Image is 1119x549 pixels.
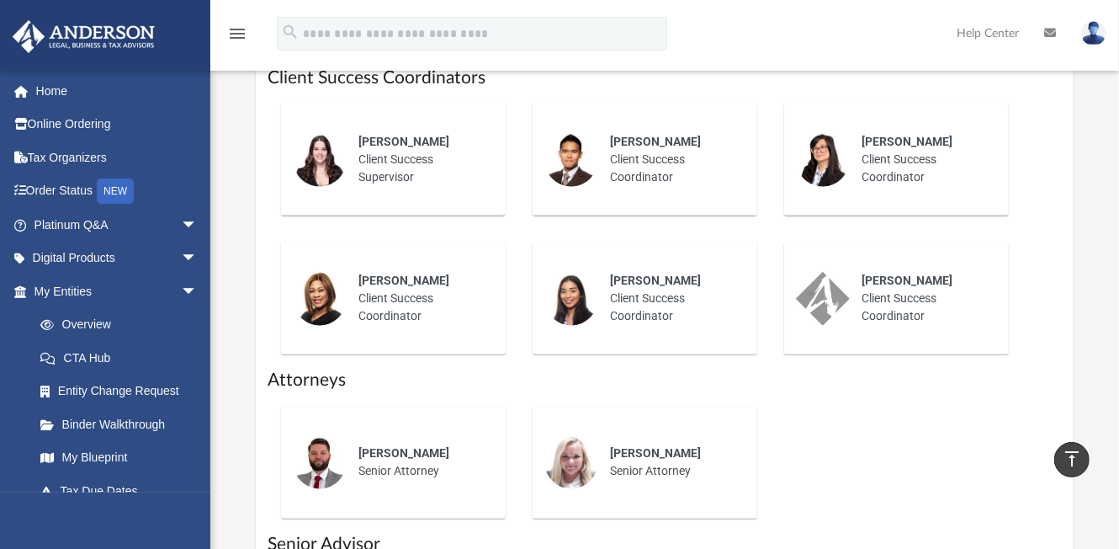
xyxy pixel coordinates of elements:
[24,474,223,508] a: Tax Due Dates
[8,20,160,53] img: Anderson Advisors Platinum Portal
[358,274,449,287] span: [PERSON_NAME]
[610,446,701,460] span: [PERSON_NAME]
[227,24,247,44] i: menu
[850,121,997,198] div: Client Success Coordinator
[12,108,223,141] a: Online Ordering
[850,260,997,337] div: Client Success Coordinator
[268,368,1062,392] h1: Attorneys
[281,23,300,41] i: search
[24,375,223,408] a: Entity Change Request
[12,74,223,108] a: Home
[1081,21,1106,45] img: User Pic
[181,208,215,243] span: arrow_drop_down
[544,272,598,326] img: thumbnail
[24,308,223,342] a: Overview
[544,435,598,489] img: thumbnail
[12,208,223,242] a: Platinum Q&Aarrow_drop_down
[796,133,850,187] img: thumbnail
[12,174,223,209] a: Order StatusNEW
[293,272,347,326] img: thumbnail
[181,274,215,309] span: arrow_drop_down
[347,121,494,198] div: Client Success Supervisor
[862,274,952,287] span: [PERSON_NAME]
[598,121,745,198] div: Client Success Coordinator
[610,135,701,148] span: [PERSON_NAME]
[347,260,494,337] div: Client Success Coordinator
[12,242,223,275] a: Digital Productsarrow_drop_down
[12,141,223,174] a: Tax Organizers
[598,260,745,337] div: Client Success Coordinator
[268,66,1062,90] h1: Client Success Coordinators
[862,135,952,148] span: [PERSON_NAME]
[181,242,215,276] span: arrow_drop_down
[1054,442,1090,477] a: vertical_align_top
[227,32,247,44] a: menu
[598,433,745,492] div: Senior Attorney
[12,274,223,308] a: My Entitiesarrow_drop_down
[293,133,347,187] img: thumbnail
[24,341,223,375] a: CTA Hub
[1062,449,1082,469] i: vertical_align_top
[358,135,449,148] span: [PERSON_NAME]
[347,433,494,492] div: Senior Attorney
[544,133,598,187] img: thumbnail
[24,441,215,475] a: My Blueprint
[97,179,134,204] div: NEW
[293,435,347,489] img: thumbnail
[796,272,850,326] img: thumbnail
[610,274,701,287] span: [PERSON_NAME]
[358,446,449,460] span: [PERSON_NAME]
[24,408,223,441] a: Binder Walkthrough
